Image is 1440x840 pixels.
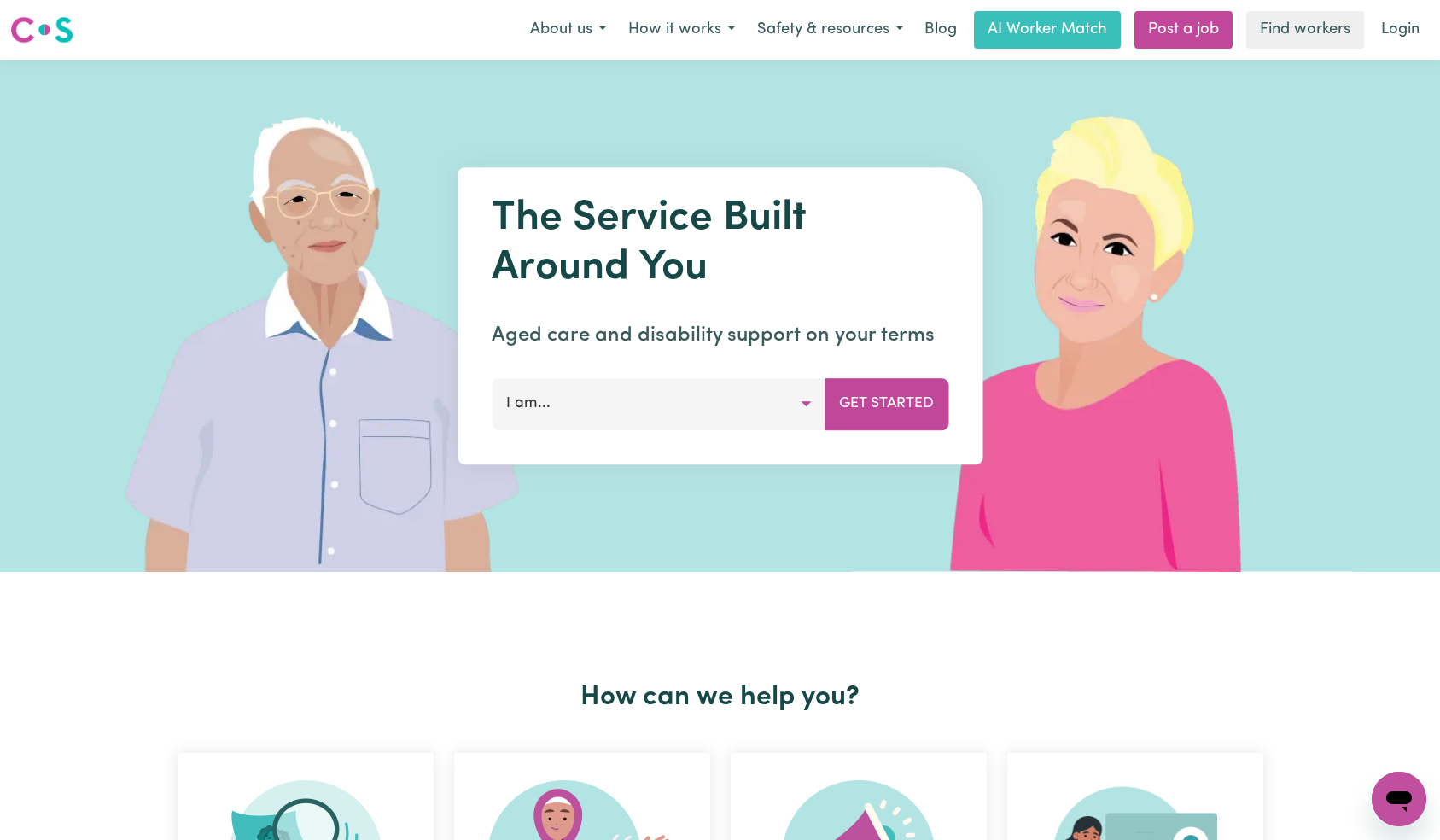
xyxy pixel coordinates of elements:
a: Post a job [1134,11,1233,49]
button: About us [519,12,617,48]
h1: The Service Built Around You [492,195,948,293]
a: Find workers [1246,11,1364,49]
button: Safety & resources [746,12,914,48]
a: Login [1371,11,1430,49]
iframe: Button to launch messaging window [1372,772,1426,826]
button: Get Started [825,378,948,429]
img: Careseekers logo [10,15,73,45]
p: Aged care and disability support on your terms [492,320,948,351]
button: How it works [617,12,746,48]
h2: How can we help you? [167,681,1274,714]
button: I am... [492,378,825,429]
a: AI Worker Match [974,11,1121,49]
a: Blog [914,11,967,49]
a: Careseekers logo [10,10,73,50]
